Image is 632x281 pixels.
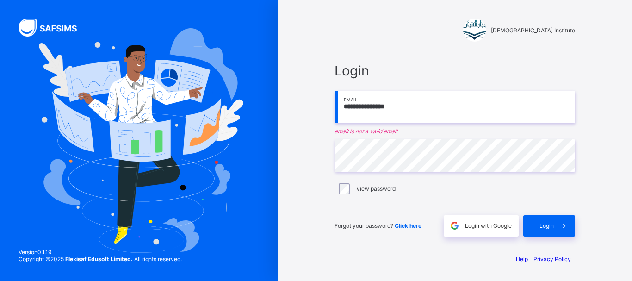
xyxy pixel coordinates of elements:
em: email is not a valid email [335,128,575,135]
img: Hero Image [34,28,243,253]
span: Login [539,222,554,229]
strong: Flexisaf Edusoft Limited. [65,256,133,262]
a: Privacy Policy [533,256,571,262]
img: google.396cfc9801f0270233282035f929180a.svg [449,220,460,231]
span: Copyright © 2025 All rights reserved. [19,256,182,262]
span: Login [335,62,575,79]
a: Click here [395,222,421,229]
span: Version 0.1.19 [19,249,182,256]
span: Login with Google [465,222,512,229]
span: Forgot your password? [335,222,421,229]
a: Help [516,256,528,262]
img: SAFSIMS Logo [19,19,88,37]
span: [DEMOGRAPHIC_DATA] Institute [491,27,575,34]
label: View password [356,185,396,192]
